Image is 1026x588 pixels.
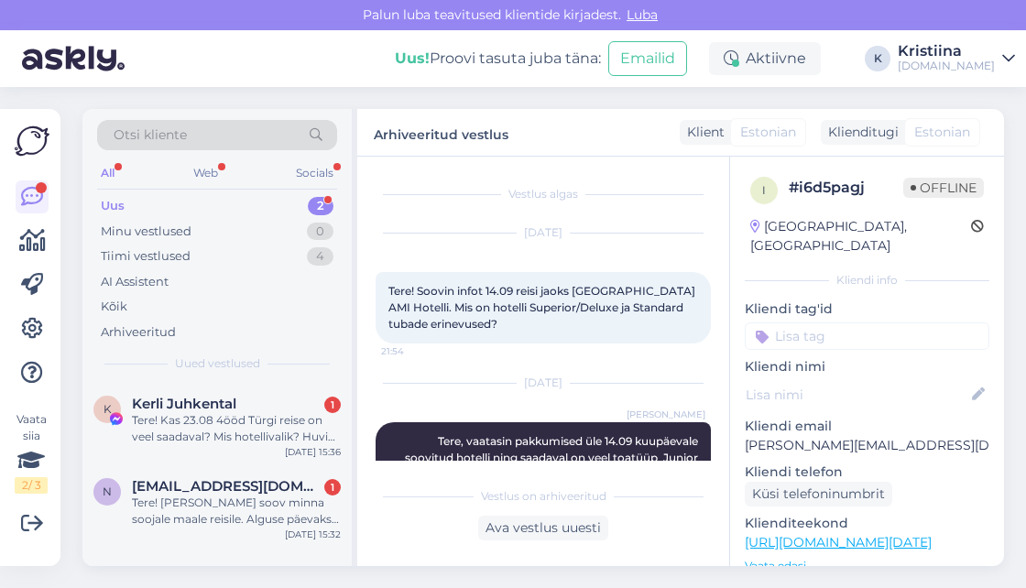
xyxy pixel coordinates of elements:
div: [GEOGRAPHIC_DATA], [GEOGRAPHIC_DATA] [750,217,971,256]
div: Klienditugi [821,123,899,142]
div: All [97,161,118,185]
span: i [762,183,766,197]
p: Vaata edasi ... [745,558,989,574]
div: K [865,46,890,71]
div: Tiimi vestlused [101,247,191,266]
a: [URL][DOMAIN_NAME][DATE] [745,534,932,550]
span: 21:54 [381,344,450,358]
input: Lisa tag [745,322,989,350]
span: neppokristin@gmail.com [132,478,322,495]
button: Emailid [608,41,687,76]
span: Tere, vaatasin pakkumised üle 14.09 kuupäevale soovitud hotelli ning saadaval on veel toatüüp Jun... [389,434,701,514]
b: Uus! [395,49,430,67]
img: Askly Logo [15,124,49,158]
span: Estonian [740,123,796,142]
div: [DATE] 15:32 [285,528,341,541]
div: [DATE] [376,375,711,391]
div: Minu vestlused [101,223,191,241]
div: Ava vestlus uuesti [478,516,608,540]
div: 1 [324,397,341,413]
p: Kliendi nimi [745,357,989,376]
p: Klienditeekond [745,514,989,533]
span: Luba [621,6,663,23]
div: [DOMAIN_NAME] [898,59,995,73]
div: Kõik [101,298,127,316]
input: Lisa nimi [746,385,968,405]
span: Offline [903,178,984,198]
span: K [104,402,112,416]
span: Uued vestlused [175,355,260,372]
div: 2 / 3 [15,477,48,494]
div: Web [190,161,222,185]
p: Kliendi email [745,417,989,436]
div: Tere! Kas 23.08 4ööd Türgi reise on veel saadaval? Mis hotellivalik? Huvi pakuvad 5* kõik hinnas ... [132,412,341,445]
span: Estonian [914,123,970,142]
div: 4 [307,247,333,266]
label: Arhiveeritud vestlus [374,120,508,145]
div: Socials [292,161,337,185]
div: 2 [308,197,333,215]
p: [PERSON_NAME][EMAIL_ADDRESS][DOMAIN_NAME] [745,436,989,455]
div: 0 [307,223,333,241]
div: Kliendi info [745,272,989,289]
a: Kristiina[DOMAIN_NAME] [898,44,1015,73]
div: 1 [324,479,341,495]
span: [PERSON_NAME] [627,408,705,421]
span: Vestlus on arhiveeritud [481,488,606,505]
p: Kliendi tag'id [745,299,989,319]
span: n [103,485,112,498]
div: [DATE] 15:36 [285,445,341,459]
div: Tere! [PERSON_NAME] soov minna soojale maale reisile. Alguse päevaks sobiks alates homsest. Peami... [132,495,341,528]
div: Arhiveeritud [101,323,176,342]
div: Aktiivne [709,42,821,75]
span: Kerli Juhkental [132,396,236,412]
p: Kliendi telefon [745,463,989,482]
div: # i6d5pagj [789,177,903,199]
div: Uus [101,197,125,215]
div: Proovi tasuta juba täna: [395,48,601,70]
div: Vestlus algas [376,186,711,202]
div: Vaata siia [15,411,48,494]
div: AI Assistent [101,273,169,291]
div: Klient [680,123,725,142]
div: [DATE] [376,224,711,241]
span: Otsi kliente [114,125,187,145]
span: Tere! Soovin infot 14.09 reisi jaoks [GEOGRAPHIC_DATA] AMI Hotelli. Mis on hotelli Superior/Delux... [388,284,698,331]
div: Küsi telefoninumbrit [745,482,892,506]
div: Kristiina [898,44,995,59]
